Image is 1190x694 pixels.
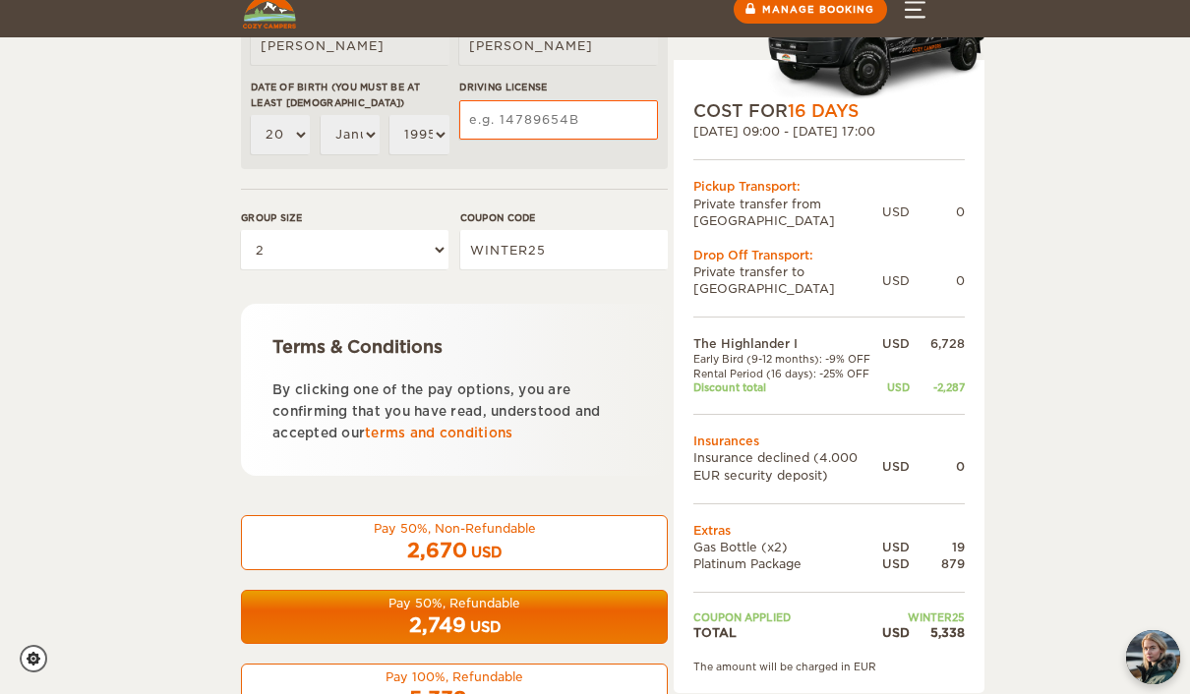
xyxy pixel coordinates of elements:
div: 19 [910,539,965,555]
span: 16 Days [788,101,859,121]
div: The amount will be charged in EUR [693,659,965,672]
label: Coupon code [460,210,668,225]
div: USD [882,335,910,352]
div: 0 [910,458,965,475]
button: Pay 50%, Non-Refundable 2,670 USD [241,515,668,570]
label: Group size [241,210,448,225]
input: e.g. 14789654B [459,100,658,140]
div: Terms & Conditions [272,335,636,359]
td: TOTAL [693,624,882,641]
img: Freyja at Cozy Campers [1126,630,1180,684]
div: USD [882,203,910,220]
div: Pay 50%, Refundable [254,595,655,611]
td: Platinum Package [693,555,882,572]
td: Extras [693,522,965,539]
td: Coupon applied [693,610,882,624]
span: 2,670 [407,539,467,562]
input: e.g. Smith [459,26,658,65]
div: 0 [910,203,965,220]
td: WINTER25 [882,610,965,624]
div: -2,287 [910,380,965,394]
button: Pay 50%, Refundable 2,749 USD [241,590,668,645]
div: Pay 50%, Non-Refundable [254,520,655,537]
td: Private transfer from [GEOGRAPHIC_DATA] [693,196,882,229]
td: Private transfer to [GEOGRAPHIC_DATA] [693,263,882,297]
span: 2,749 [409,613,466,637]
div: 0 [910,272,965,289]
td: The Highlander I [693,335,882,352]
div: USD [882,272,910,289]
div: USD [882,458,910,475]
div: 879 [910,555,965,572]
a: Cookie settings [20,645,60,672]
td: Insurance declined (4.000 EUR security deposit) [693,449,882,483]
div: 5,338 [910,624,965,641]
label: Date of birth (You must be at least [DEMOGRAPHIC_DATA]) [251,80,449,110]
input: e.g. William [251,26,449,65]
div: USD [882,555,910,572]
div: COST FOR [693,99,965,123]
div: USD [882,380,910,394]
td: Rental Period (16 days): -25% OFF [693,367,882,380]
td: Early Bird (9-12 months): -9% OFF [693,352,882,366]
div: USD [471,543,502,562]
a: terms and conditions [365,426,512,440]
div: [DATE] 09:00 - [DATE] 17:00 [693,123,965,140]
div: Drop Off Transport: [693,247,965,263]
td: Gas Bottle (x2) [693,539,882,555]
td: Discount total [693,380,882,394]
div: USD [882,624,910,641]
div: Pay 100%, Refundable [254,668,655,685]
div: Pickup Transport: [693,178,965,195]
button: chat-button [1126,630,1180,684]
div: USD [882,539,910,555]
td: Insurances [693,433,965,449]
div: USD [470,617,501,637]
p: By clicking one of the pay options, you are confirming that you have read, understood and accepte... [272,379,636,444]
div: 6,728 [910,335,965,352]
label: Driving License [459,80,658,94]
